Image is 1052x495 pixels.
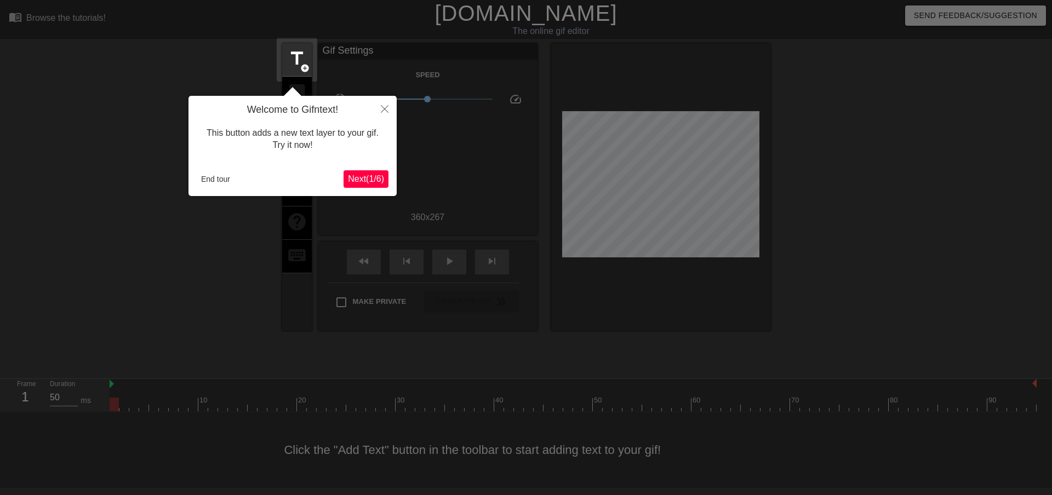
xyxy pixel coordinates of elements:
div: This button adds a new text layer to your gif. Try it now! [197,116,388,163]
button: Close [373,96,397,121]
button: Next [344,170,388,188]
h4: Welcome to Gifntext! [197,104,388,116]
span: Next ( 1 / 6 ) [348,174,384,183]
button: End tour [197,171,235,187]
